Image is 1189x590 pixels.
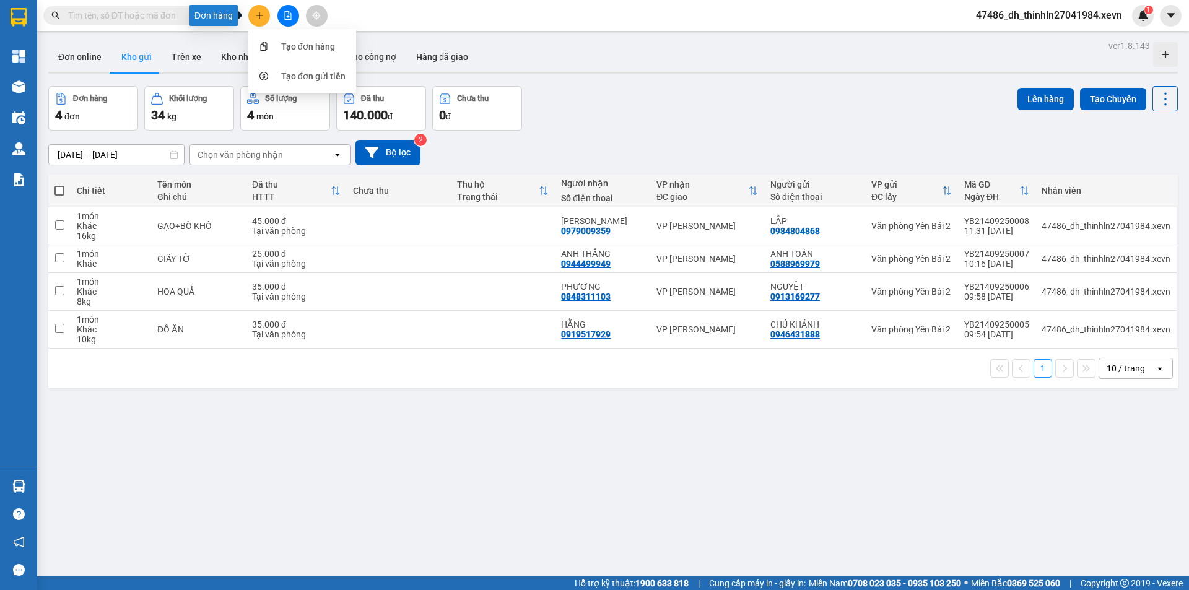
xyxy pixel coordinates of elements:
[49,145,184,165] input: Select a date range.
[1007,578,1060,588] strong: 0369 525 060
[770,329,820,339] div: 0946431888
[1146,6,1151,14] span: 1
[770,180,859,189] div: Người gửi
[11,8,27,27] img: logo-vxr
[1042,254,1170,264] div: 47486_dh_thinhln27041984.xevn
[871,324,952,334] div: Văn phòng Yên Bái 2
[252,292,341,302] div: Tại văn phòng
[13,508,25,520] span: question-circle
[77,324,145,334] div: Khác
[51,11,60,20] span: search
[698,576,700,590] span: |
[561,282,644,292] div: PHƯƠNG
[252,259,341,269] div: Tại văn phòng
[770,226,820,236] div: 0984804868
[12,80,25,93] img: warehouse-icon
[1160,5,1182,27] button: caret-down
[247,108,254,123] span: 4
[964,259,1029,269] div: 10:16 [DATE]
[848,578,961,588] strong: 0708 023 035 - 0935 103 250
[1155,363,1165,373] svg: open
[77,287,145,297] div: Khác
[256,111,274,121] span: món
[77,211,145,221] div: 1 món
[770,319,859,329] div: CHÚ KHÁNH
[265,94,297,103] div: Số lượng
[13,536,25,548] span: notification
[656,324,758,334] div: VP [PERSON_NAME]
[198,149,283,161] div: Chọn văn phòng nhận
[871,192,942,202] div: ĐC lấy
[338,42,406,72] button: Kho công nợ
[656,287,758,297] div: VP [PERSON_NAME]
[306,5,328,27] button: aim
[77,277,145,287] div: 1 món
[432,86,522,131] button: Chưa thu0đ
[77,186,145,196] div: Chi tiết
[388,111,393,121] span: đ
[561,226,611,236] div: 0979009359
[12,111,25,124] img: warehouse-icon
[77,221,145,231] div: Khác
[211,42,269,72] button: Kho nhận
[1107,362,1145,375] div: 10 / trang
[333,150,342,160] svg: open
[343,108,388,123] span: 140.000
[252,226,341,236] div: Tại văn phòng
[12,142,25,155] img: warehouse-icon
[561,216,644,226] div: diệp linh
[252,319,341,329] div: 35.000 đ
[169,94,207,103] div: Khối lượng
[162,42,211,72] button: Trên xe
[964,319,1029,329] div: YB21409250005
[1138,10,1149,21] img: icon-new-feature
[414,134,427,146] sup: 2
[77,231,145,241] div: 16 kg
[561,292,611,302] div: 0848311103
[964,216,1029,226] div: YB21409250008
[151,108,165,123] span: 34
[964,192,1019,202] div: Ngày ĐH
[656,254,758,264] div: VP [PERSON_NAME]
[252,282,341,292] div: 35.000 đ
[964,249,1029,259] div: YB21409250007
[13,564,25,576] span: message
[1153,42,1178,67] div: Tạo kho hàng mới
[635,578,689,588] strong: 1900 633 818
[77,259,145,269] div: Khác
[964,180,1019,189] div: Mã GD
[457,192,539,202] div: Trạng thái
[966,7,1132,23] span: 47486_dh_thinhln27041984.xevn
[353,186,445,196] div: Chưa thu
[252,216,341,226] div: 45.000 đ
[64,111,80,121] span: đơn
[189,5,238,26] div: Đơn hàng
[77,249,145,259] div: 1 món
[561,319,644,329] div: HẰNG
[561,193,644,203] div: Số điện thoại
[770,216,859,226] div: LẬP
[964,292,1029,302] div: 09:58 [DATE]
[865,175,958,207] th: Toggle SortBy
[770,282,859,292] div: NGUYỆT
[77,297,145,306] div: 8 kg
[656,192,748,202] div: ĐC giao
[252,192,331,202] div: HTTT
[240,86,330,131] button: Số lượng4món
[871,254,952,264] div: Văn phòng Yên Bái 2
[12,480,25,493] img: warehouse-icon
[73,94,107,103] div: Đơn hàng
[1042,324,1170,334] div: 47486_dh_thinhln27041984.xevn
[575,576,689,590] span: Hỗ trợ kỹ thuật:
[361,94,384,103] div: Đã thu
[964,581,968,586] span: ⚪️
[246,175,347,207] th: Toggle SortBy
[336,86,426,131] button: Đã thu140.000đ
[277,5,299,27] button: file-add
[355,140,420,165] button: Bộ lọc
[871,287,952,297] div: Văn phòng Yên Bái 2
[561,178,644,188] div: Người nhận
[439,108,446,123] span: 0
[77,334,145,344] div: 10 kg
[252,180,331,189] div: Đã thu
